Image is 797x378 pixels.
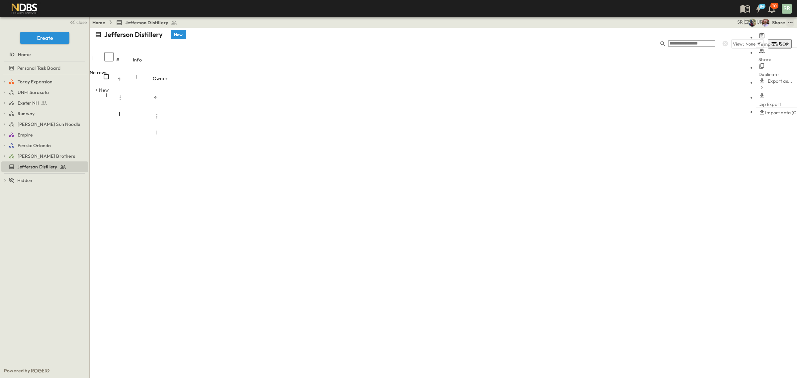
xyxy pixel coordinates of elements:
div: Shea Rodgers (shear@nationaldbs.com) [737,19,743,25]
a: Jefferson Distillery [1,162,87,171]
div: Runwaytest [1,108,88,119]
span: Share [758,56,771,62]
span: Hidden [17,177,32,184]
span: [PERSON_NAME] Sun Noodle [18,121,80,128]
div: Share [772,19,785,26]
span: Penske Orlando [18,142,51,149]
div: Info [133,50,153,69]
a: Home [92,19,105,26]
img: Joshua Whisenant (josh@tryroger.com) [748,19,756,27]
a: [PERSON_NAME] Brothers [9,151,87,161]
span: Jefferson Distillery [125,19,168,26]
div: No rows [90,69,796,76]
img: Courtney Mitchell (courtneym@nationaldbs.com) [761,19,769,27]
input: Select all rows [104,52,114,61]
span: Home [18,51,31,58]
div: Jefferson Distillerytest [1,161,88,172]
button: Menu [153,112,161,120]
button: Create [20,32,69,44]
div: Empiretest [1,130,88,140]
span: Runway [18,110,35,117]
span: .zip Export [758,101,781,107]
a: Runway [9,109,87,118]
div: Elijah Zenger (elijah@tryroger.com) [744,19,750,25]
div: [PERSON_NAME] Sun Noodletest [1,119,88,130]
nav: breadcrumbs [92,19,181,26]
button: 84 [752,3,765,15]
div: Jayen Ram (jj@tryroger.com) [757,19,763,25]
a: Home [1,50,87,59]
div: Owner [153,69,173,88]
button: Sort [116,76,122,82]
div: Penske Orlandotest [1,140,88,151]
p: + New [95,87,99,93]
button: SR [781,3,792,14]
p: View: [733,41,744,47]
p: 30 [772,3,777,9]
div: Personal Task Boardtest [1,63,88,73]
span: close [76,19,87,26]
a: Toray Expansion [9,77,87,86]
span: UNFI Sarasota [18,89,49,96]
span: [PERSON_NAME] Brothers [18,153,75,159]
button: close [67,17,88,27]
a: UNFI Sarasota [9,88,87,97]
div: Exeter NHtest [1,98,88,108]
div: UNFI Sarasotatest [1,87,88,98]
span: Empire [18,132,33,138]
a: Exeter NH [9,98,87,108]
span: Personal Task Board [17,65,60,71]
div: Toray Expansiontest [1,76,88,87]
a: Empire [9,130,87,140]
span: Jefferson Distillery [17,163,57,170]
a: [PERSON_NAME] Sun Noodle [9,120,87,129]
div: [PERSON_NAME] Brotherstest [1,151,88,161]
a: Penske Orlando [9,141,87,150]
span: Duplicate [758,71,779,77]
span: Template SOP [758,41,789,47]
button: Menu [116,94,124,102]
div: # [116,50,133,69]
button: test [786,19,794,27]
p: Jefferson Distillery [104,30,163,39]
button: Sort [153,95,159,101]
p: Export as... [768,78,792,84]
span: Toray Expansion [18,78,53,85]
span: Exeter NH [18,100,39,106]
img: 21e55f6baeff125b30a45465d0e70b50eae5a7d0cf88fa6f7f5a0c3ff4ea74cb.png [8,2,41,16]
a: Personal Task Board [1,63,87,73]
div: SR [782,4,792,14]
button: New [171,30,186,39]
h6: 84 [760,4,765,9]
a: Jefferson Distillery [116,19,177,26]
